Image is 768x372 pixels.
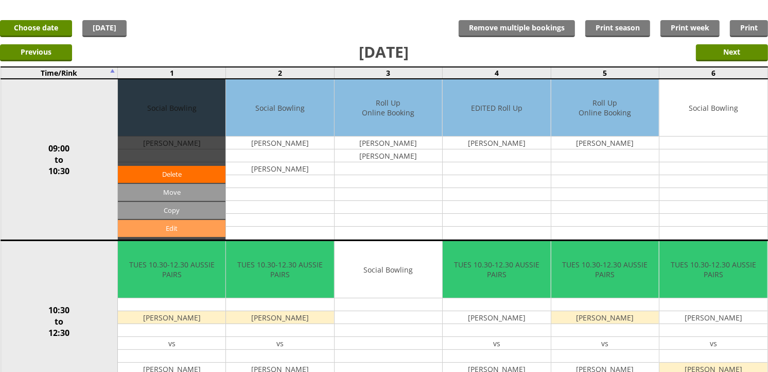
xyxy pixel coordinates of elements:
[118,311,225,324] td: [PERSON_NAME]
[1,79,118,241] td: 09:00 to 10:30
[551,79,659,137] td: Roll Up Online Booking
[585,20,650,37] a: Print season
[335,79,442,137] td: Roll Up Online Booking
[459,20,575,37] input: Remove multiple bookings
[335,149,442,162] td: [PERSON_NAME]
[335,241,442,298] td: Social Bowling
[82,20,127,37] a: [DATE]
[226,337,334,350] td: vs
[443,67,551,79] td: 4
[118,337,225,350] td: vs
[659,311,767,324] td: [PERSON_NAME]
[226,241,334,298] td: TUES 10.30-12.30 AUSSIE PAIRS
[696,44,768,61] input: Next
[443,241,550,298] td: TUES 10.30-12.30 AUSSIE PAIRS
[118,67,226,79] td: 1
[551,311,659,324] td: [PERSON_NAME]
[226,311,334,324] td: [PERSON_NAME]
[226,162,334,175] td: [PERSON_NAME]
[226,137,334,149] td: [PERSON_NAME]
[118,241,225,298] td: TUES 10.30-12.30 AUSSIE PAIRS
[443,79,550,137] td: EDITED Roll Up
[551,67,659,79] td: 5
[118,220,225,237] a: Edit
[443,137,550,149] td: [PERSON_NAME]
[118,202,225,219] input: Copy
[730,20,768,37] a: Print
[659,241,767,298] td: TUES 10.30-12.30 AUSSIE PAIRS
[659,337,767,350] td: vs
[334,67,442,79] td: 3
[226,67,334,79] td: 2
[118,184,225,201] input: Move
[551,137,659,149] td: [PERSON_NAME]
[660,20,720,37] a: Print week
[551,337,659,350] td: vs
[443,311,550,324] td: [PERSON_NAME]
[659,67,767,79] td: 6
[118,166,225,183] a: Delete
[335,137,442,149] td: [PERSON_NAME]
[1,67,118,79] td: Time/Rink
[226,79,334,137] td: Social Bowling
[443,337,550,350] td: vs
[551,241,659,298] td: TUES 10.30-12.30 AUSSIE PAIRS
[659,79,767,137] td: Social Bowling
